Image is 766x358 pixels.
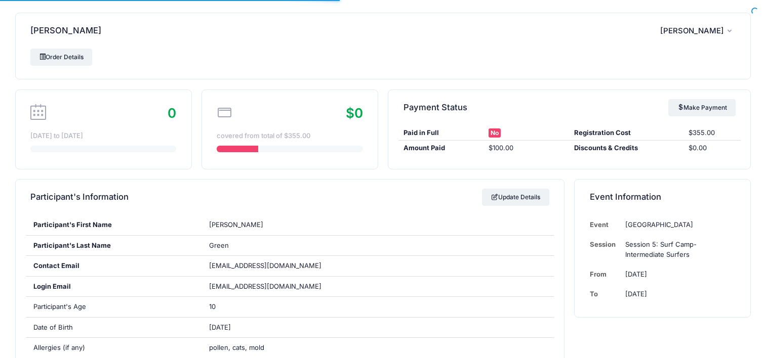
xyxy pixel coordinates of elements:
div: Amount Paid [398,143,484,153]
td: Session [590,235,621,264]
span: $0 [346,105,363,121]
span: pollen, cats, mold [209,343,264,351]
span: 0 [168,105,176,121]
h4: Payment Status [404,93,467,122]
div: Allergies (if any) [26,338,202,358]
span: [PERSON_NAME] [209,220,263,229]
div: Paid in Full [398,128,484,138]
div: Date of Birth [26,318,202,338]
div: Participant's Age [26,297,202,317]
span: No [489,128,501,138]
span: 10 [209,302,216,310]
td: From [590,264,621,284]
span: [DATE] [209,323,231,331]
td: Event [590,215,621,235]
div: Participant's Last Name [26,236,202,256]
a: Make Payment [668,99,736,116]
div: Registration Cost [570,128,683,138]
td: [GEOGRAPHIC_DATA] [620,215,735,235]
button: [PERSON_NAME] [660,19,736,42]
div: $100.00 [484,143,570,153]
a: Update Details [482,189,549,206]
td: [DATE] [620,264,735,284]
span: [EMAIL_ADDRESS][DOMAIN_NAME] [209,282,336,292]
div: covered from total of $355.00 [217,131,362,141]
div: Login Email [26,277,202,297]
div: Discounts & Credits [570,143,683,153]
td: [DATE] [620,284,735,304]
div: Participant's First Name [26,215,202,235]
span: [PERSON_NAME] [660,26,724,35]
span: [EMAIL_ADDRESS][DOMAIN_NAME] [209,261,321,270]
td: To [590,284,621,304]
a: Order Details [30,49,92,66]
div: [DATE] to [DATE] [30,131,176,141]
h4: [PERSON_NAME] [30,17,101,46]
div: Contact Email [26,256,202,276]
h4: Event Information [590,183,661,212]
h4: Participant's Information [30,183,129,212]
span: Green [209,241,229,249]
div: $0.00 [683,143,741,153]
td: Session 5: Surf Camp- Intermediate Surfers [620,235,735,264]
div: $355.00 [683,128,741,138]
